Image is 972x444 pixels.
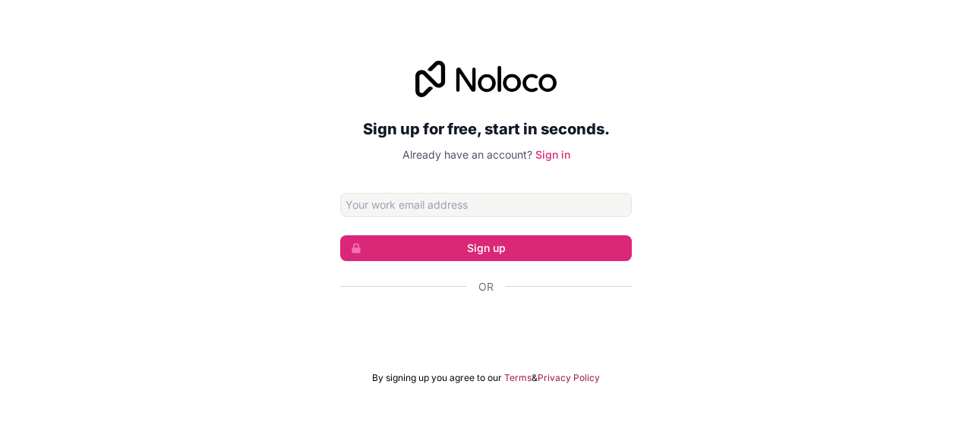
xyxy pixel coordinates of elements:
span: By signing up you agree to our [372,372,502,384]
span: Already have an account? [402,148,532,161]
button: Sign up [340,235,632,261]
h2: Sign up for free, start in seconds. [340,115,632,143]
input: Email address [340,193,632,217]
iframe: Sign in with Google Button [333,311,639,345]
a: Sign in [535,148,570,161]
span: & [532,372,538,384]
a: Terms [504,372,532,384]
a: Privacy Policy [538,372,600,384]
span: Or [478,279,494,294]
